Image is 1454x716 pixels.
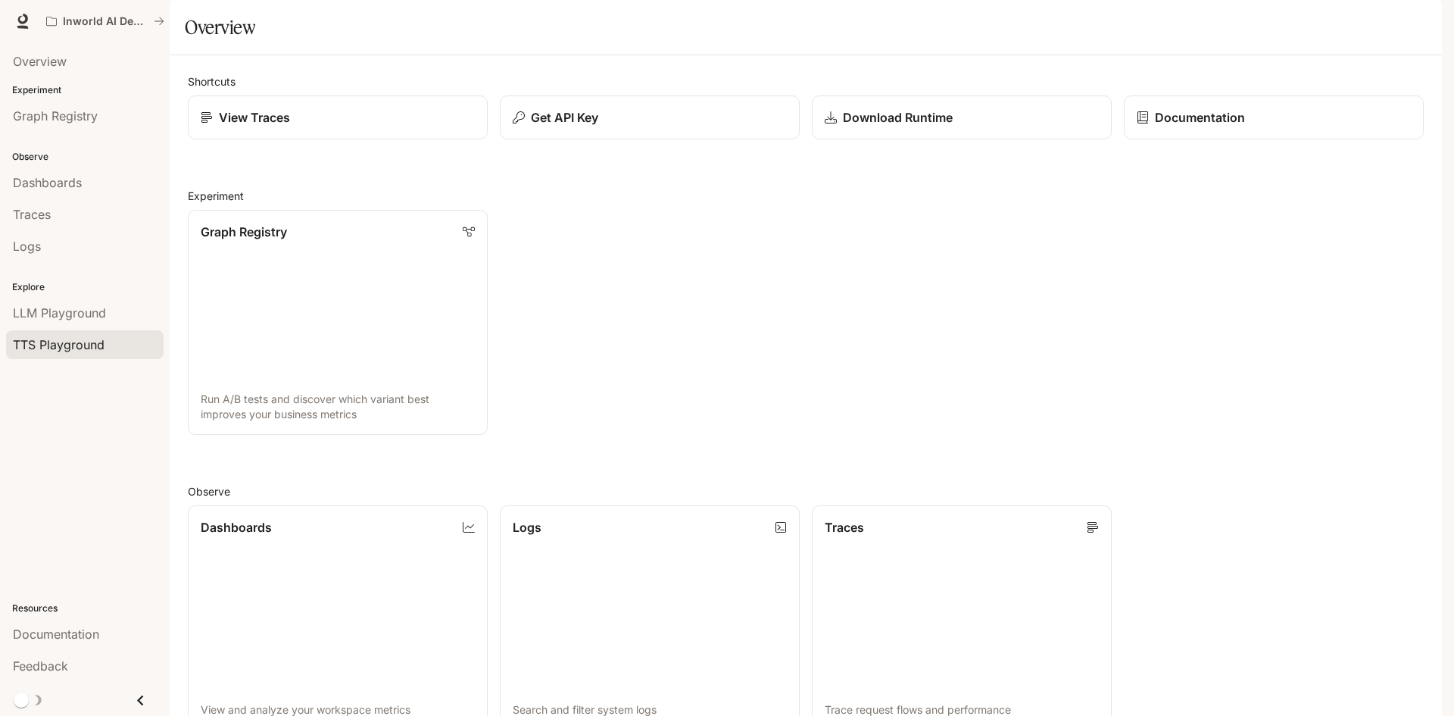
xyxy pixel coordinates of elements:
[188,95,488,139] a: View Traces
[63,15,148,28] p: Inworld AI Demos
[1124,95,1424,139] a: Documentation
[219,108,290,127] p: View Traces
[1155,108,1245,127] p: Documentation
[188,483,1424,499] h2: Observe
[201,223,287,241] p: Graph Registry
[39,6,171,36] button: All workspaces
[188,188,1424,204] h2: Experiment
[201,518,272,536] p: Dashboards
[843,108,953,127] p: Download Runtime
[500,95,800,139] button: Get API Key
[812,95,1112,139] a: Download Runtime
[188,210,488,435] a: Graph RegistryRun A/B tests and discover which variant best improves your business metrics
[825,518,864,536] p: Traces
[513,518,541,536] p: Logs
[531,108,598,127] p: Get API Key
[201,392,475,422] p: Run A/B tests and discover which variant best improves your business metrics
[188,73,1424,89] h2: Shortcuts
[185,12,255,42] h1: Overview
